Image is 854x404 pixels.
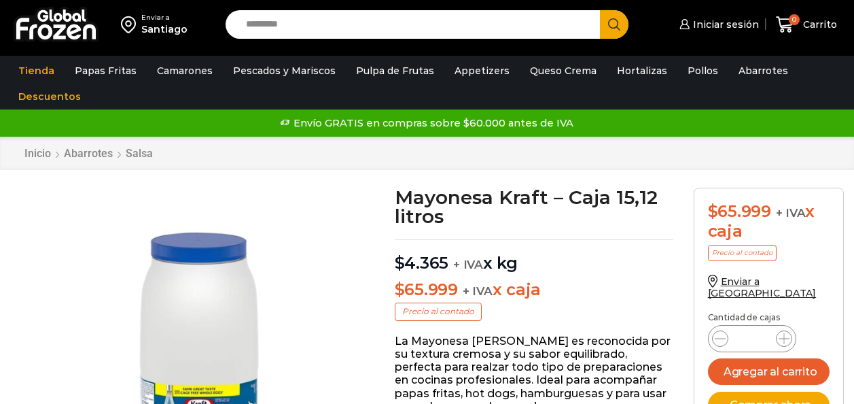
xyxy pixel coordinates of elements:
a: Inicio [24,147,52,160]
div: x caja [708,202,830,241]
span: Carrito [800,18,837,31]
a: Hortalizas [610,58,674,84]
span: + IVA [776,206,806,220]
button: Agregar al carrito [708,358,830,385]
a: Iniciar sesión [676,11,759,38]
span: 0 [789,14,800,25]
p: x kg [395,239,673,273]
a: Appetizers [448,58,516,84]
button: Search button [600,10,628,39]
span: Iniciar sesión [690,18,759,31]
p: Precio al contado [708,245,777,261]
a: Pollos [681,58,725,84]
p: x caja [395,280,673,300]
div: Santiago [141,22,188,36]
span: + IVA [453,258,483,271]
a: Papas Fritas [68,58,143,84]
bdi: 4.365 [395,253,449,273]
p: Cantidad de cajas [708,313,830,322]
span: $ [395,253,405,273]
img: address-field-icon.svg [121,13,141,36]
h1: Mayonesa Kraft – Caja 15,12 litros [395,188,673,226]
a: Pescados y Mariscos [226,58,342,84]
a: Enviar a [GEOGRAPHIC_DATA] [708,275,817,299]
a: Descuentos [12,84,88,110]
input: Product quantity [739,329,765,348]
p: Precio al contado [395,303,482,320]
a: Tienda [12,58,61,84]
span: $ [395,280,405,299]
div: Enviar a [141,13,188,22]
span: $ [708,201,718,221]
nav: Breadcrumb [24,147,154,160]
a: Abarrotes [63,147,113,160]
span: + IVA [463,284,493,298]
a: Pulpa de Frutas [349,58,441,84]
a: Queso Crema [523,58,603,84]
bdi: 65.999 [708,201,771,221]
a: 0 Carrito [772,9,840,41]
a: Salsa [125,147,154,160]
bdi: 65.999 [395,280,458,299]
a: Camarones [150,58,219,84]
a: Abarrotes [732,58,795,84]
